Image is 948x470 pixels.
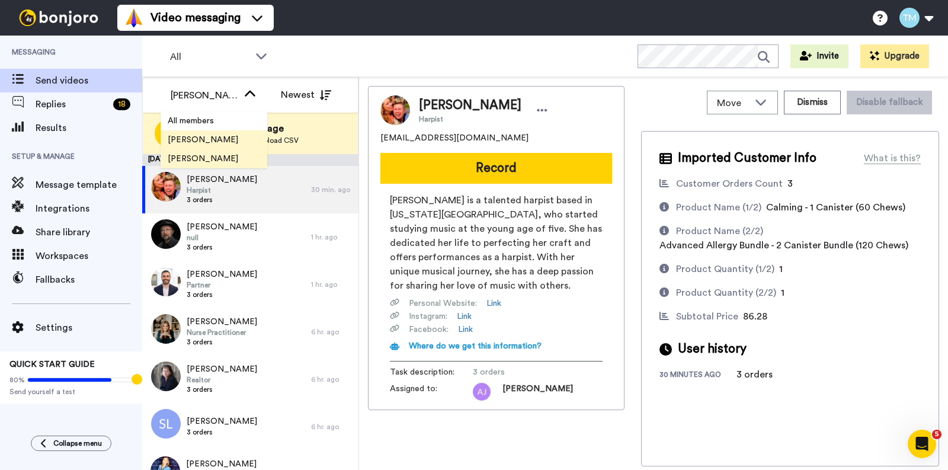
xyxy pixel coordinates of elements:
span: [PERSON_NAME] [187,316,257,328]
span: Assigned to: [390,383,473,401]
span: [PERSON_NAME] [187,363,257,375]
img: 88c5bd0a-abb6-4279-b1cc-a6583d928355.jpg [151,267,181,296]
img: 51c319a8-d345-45f0-9f86-fdca9ac0521c.jpg [151,219,181,249]
span: All members [161,115,221,127]
button: Newest [272,83,340,107]
span: 1 [781,288,784,298]
div: 3 orders [736,367,796,382]
span: Settings [36,321,142,335]
div: 30 minutes ago [659,370,736,382]
button: Dismiss [784,91,841,114]
div: Product Name (1/2) [676,200,761,215]
span: Calming - 1 Canister (60 Chews) [766,203,905,212]
span: [PERSON_NAME] [187,174,257,186]
span: 3 [787,179,793,188]
span: Realtor [187,375,257,385]
a: Link [457,311,472,322]
button: Disable fallback [847,91,932,114]
a: Link [458,324,473,335]
span: [EMAIL_ADDRESS][DOMAIN_NAME] [380,132,529,144]
span: Imported Customer Info [678,149,816,167]
span: Nurse Practitioner [187,328,257,337]
span: Instagram : [409,311,447,322]
span: Facebook : [409,324,449,335]
img: 2431e1d0-f81c-4b78-9574-3f228f694ff5.jpg [151,362,181,391]
span: Harpist [419,114,521,124]
div: 6 hr. ago [311,327,353,337]
div: What is this? [864,151,921,165]
button: Collapse menu [31,436,111,451]
span: 3 orders [187,385,257,394]
div: Product Quantity (1/2) [676,262,774,276]
span: [PERSON_NAME] [161,134,245,146]
div: 1 hr. ago [311,232,353,242]
img: Image of Jessica Tate [380,95,410,125]
span: 80% [9,375,25,385]
span: [PERSON_NAME] [419,97,521,114]
span: Integrations [36,202,142,216]
span: Share library [36,225,142,239]
div: [DATE] [142,154,358,166]
span: [PERSON_NAME] [502,383,573,401]
span: null [187,233,257,242]
div: 30 min. ago [311,185,353,194]
span: 3 orders [187,427,257,437]
div: Product Name (2/2) [676,224,763,238]
span: Move [717,96,749,110]
span: Send videos [36,73,142,88]
img: aj.png [473,383,491,401]
span: Partner [187,280,257,290]
span: [PERSON_NAME] [187,221,257,233]
span: Send yourself a test [9,387,133,397]
button: Invite [790,44,848,68]
span: [PERSON_NAME] [187,268,257,280]
span: Personal Website : [409,298,477,309]
span: Fallbacks [36,273,142,287]
div: 6 hr. ago [311,422,353,431]
div: Subtotal Price [676,309,738,324]
span: 86.28 [743,312,767,321]
img: bj-logo-header-white.svg [14,9,103,26]
span: [PERSON_NAME] [187,415,257,427]
iframe: Intercom live chat [908,430,936,458]
img: sl.png [151,409,181,439]
span: Message template [36,178,142,192]
span: Where do we get this information? [409,342,542,350]
span: 3 orders [187,195,257,204]
span: 3 orders [473,366,585,378]
div: Product Quantity (2/2) [676,286,776,300]
span: Video messaging [150,9,241,26]
div: 6 hr. ago [311,375,353,384]
span: [PERSON_NAME] [186,458,305,470]
span: Collapse menu [53,439,102,448]
span: 1 [779,264,783,274]
span: QUICK START GUIDE [9,360,95,369]
span: [PERSON_NAME] is a talented harpist based in [US_STATE][GEOGRAPHIC_DATA], who started studying mu... [390,193,603,293]
span: Task description : [390,366,473,378]
div: Customer Orders Count [676,177,783,191]
span: [PERSON_NAME] [161,153,245,165]
span: Advanced Allergy Bundle - 2 Canister Bundle (120 Chews) [659,241,908,250]
span: 3 orders [187,242,257,252]
button: Upgrade [860,44,929,68]
img: vm-color.svg [124,8,143,27]
a: Link [486,298,501,309]
span: Harpist [187,186,257,195]
span: Replies [36,97,108,111]
button: Record [380,153,612,184]
span: User history [678,340,747,358]
span: 3 orders [187,337,257,347]
span: 5 [932,430,941,439]
div: 1 hr. ago [311,280,353,289]
img: c09b1c22-5cc0-439f-8f48-cf2bcc72780b.jpg [151,314,181,344]
div: 18 [113,98,130,110]
span: 3 orders [187,290,257,299]
span: Workspaces [36,249,142,263]
img: 186d06df-7944-4119-8608-f78b47f7f88c.jpg [151,172,181,202]
span: Results [36,121,142,135]
div: Tooltip anchor [132,374,142,385]
span: All [170,50,249,64]
div: [PERSON_NAME] [171,88,238,103]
